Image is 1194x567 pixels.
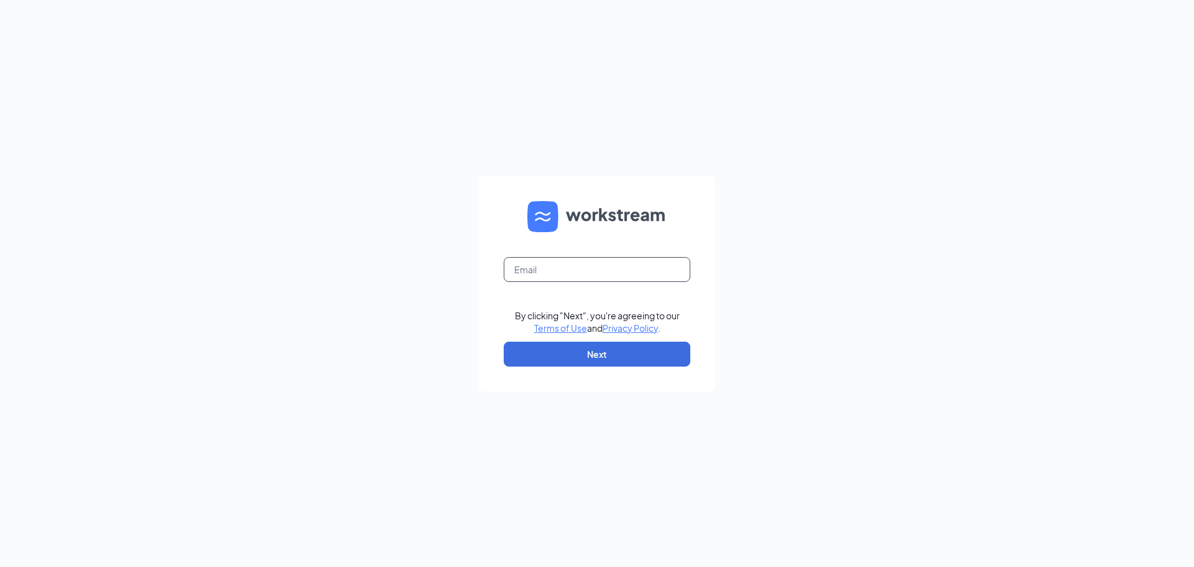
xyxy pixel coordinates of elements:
[603,322,658,334] a: Privacy Policy
[504,342,690,367] button: Next
[515,309,680,334] div: By clicking "Next", you're agreeing to our and .
[527,201,667,232] img: WS logo and Workstream text
[504,257,690,282] input: Email
[534,322,587,334] a: Terms of Use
